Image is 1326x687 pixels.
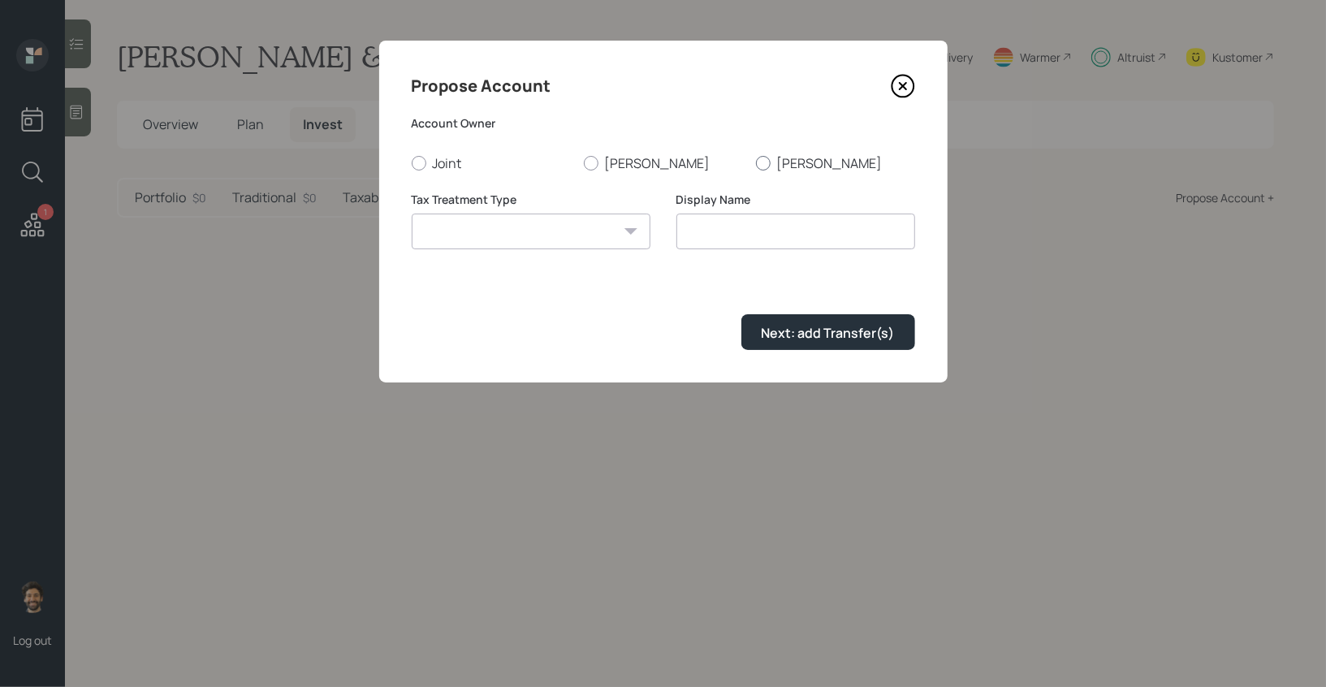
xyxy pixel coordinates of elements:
[412,115,915,132] label: Account Owner
[412,154,571,172] label: Joint
[741,314,915,349] button: Next: add Transfer(s)
[676,192,915,208] label: Display Name
[762,324,895,342] div: Next: add Transfer(s)
[756,154,915,172] label: [PERSON_NAME]
[412,192,650,208] label: Tax Treatment Type
[412,73,551,99] h4: Propose Account
[584,154,743,172] label: [PERSON_NAME]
